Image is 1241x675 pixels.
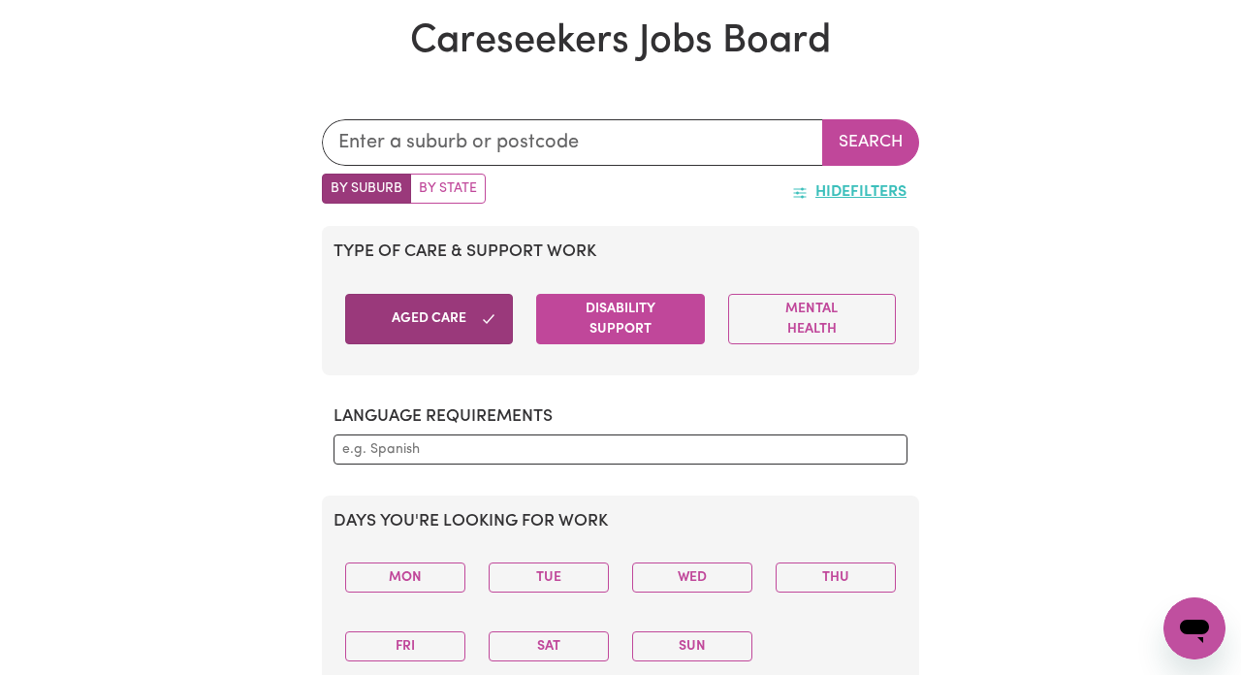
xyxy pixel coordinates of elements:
[815,184,850,200] span: Hide
[334,241,907,262] h2: Type of care & support work
[410,174,486,204] label: Search by state
[342,439,899,460] input: e.g. Spanish
[345,294,513,344] button: Aged Care
[728,294,896,344] button: Mental Health
[489,562,609,593] button: Tue
[632,562,752,593] button: Wed
[334,406,907,427] h2: Language requirements
[632,631,752,661] button: Sun
[345,562,465,593] button: Mon
[489,631,609,661] button: Sat
[334,511,907,531] h2: Days you're looking for work
[776,562,896,593] button: Thu
[1163,597,1225,659] iframe: Button to launch messaging window, conversation in progress
[536,294,704,344] button: Disability Support
[345,631,465,661] button: Fri
[822,119,919,166] button: Search
[322,174,411,204] label: Search by suburb/post code
[780,174,919,210] button: HideFilters
[322,119,823,166] input: Enter a suburb or postcode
